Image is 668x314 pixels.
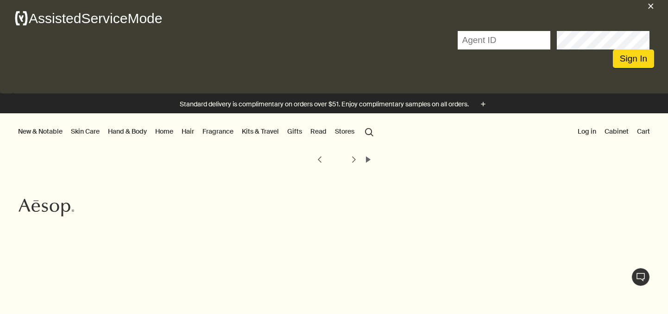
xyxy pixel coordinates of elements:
[16,125,64,137] button: New & Notable
[106,125,149,137] a: Hand & Body
[19,198,74,217] svg: Aesop
[645,2,654,12] button: ×
[458,31,550,49] input: Agent ID
[240,125,281,137] a: Kits & Travel
[16,113,378,150] nav: primary
[361,123,378,140] button: Open search
[153,125,175,137] a: Home
[180,99,488,110] button: Standard delivery is complimentary on orders over $51. Enjoy complimentary samples on all orders.
[313,153,326,166] button: previous slide
[90,11,127,26] span: ervice
[139,11,162,26] span: ode
[631,268,650,286] button: Live Assistance
[362,153,375,166] button: play
[37,238,229,257] h2: Favoured formulations
[576,113,652,150] nav: supplementary
[16,196,76,222] a: Aesop
[180,99,469,109] p: Standard delivery is complimentary on orders over $51. Enjoy complimentary samples on all orders.
[576,125,598,137] button: Log in
[69,125,101,137] a: Skin Care
[635,125,652,137] button: Cart
[333,125,356,137] button: Stores
[14,2,163,31] div: A S M
[603,125,630,137] a: Cabinet
[180,125,196,137] a: Hair
[309,125,328,137] a: Read
[38,11,81,26] span: ssisted
[285,125,304,137] a: Gifts
[613,49,654,68] button: Sign In
[201,125,235,137] a: Fragrance
[347,153,360,166] button: next slide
